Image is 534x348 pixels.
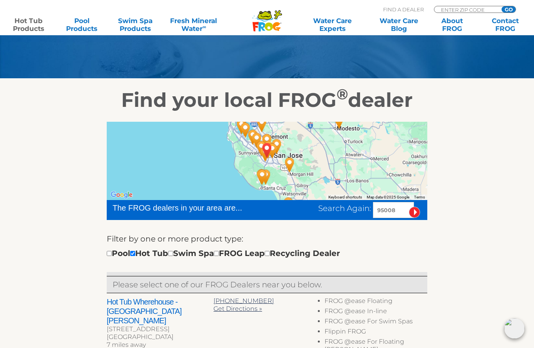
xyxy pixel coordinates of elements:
div: Hot Tub Wherehouse - Santa Clara - 7 miles away. [255,128,279,155]
h2: Find your local FROG dealer [27,88,507,112]
a: Terms (opens in new tab) [414,195,425,199]
p: Find A Dealer [383,6,424,13]
sup: ® [337,85,348,103]
div: CAMPBELL, CA 95008 [255,137,279,164]
input: Zip Code Form [440,6,493,13]
input: Submit [409,207,420,218]
div: The FROG dealers in your area are... [113,202,270,214]
a: Swim SpaProducts [115,17,156,32]
div: [GEOGRAPHIC_DATA] [107,333,213,341]
a: Water CareBlog [378,17,419,32]
p: Please select one of our FROG Dealers near you below. [113,278,421,291]
div: Paradise Valley Spas - Palo Alto - 15 miles away. [241,123,265,151]
sup: ∞ [202,24,206,30]
a: [PHONE_NUMBER] [213,297,274,305]
div: California Home Resort - 21 miles away. [278,151,302,179]
a: ContactFROG [485,17,526,32]
label: Filter by one or more product type: [107,233,243,245]
div: [STREET_ADDRESS] [107,325,213,333]
a: Fresh MineralWater∞ [168,17,220,32]
button: Keyboard shortcuts [328,195,362,200]
div: Blackthorne Pools & Spa, Inc. (Corporate - 45 miles away. [276,191,301,218]
li: FROG @ease For Swim Spas [324,317,427,328]
a: Water CareExperts [299,17,366,32]
div: Leslie's Poolmart, Inc. # 15 - 4 miles away. [249,135,274,162]
div: Pool Hot Tub Swim Spa FROG Leap Recycling Dealer [107,247,340,260]
img: openIcon [504,318,525,339]
h2: Hot Tub Wherehouse - [GEOGRAPHIC_DATA][PERSON_NAME] [107,297,213,325]
div: Pacific Coast Sauna & Spa - 27 miles away. [229,113,254,140]
div: Leslie's Poolmart Inc # 85 - 11 miles away. [245,126,269,154]
div: Sky Blue Pool Supply - 3 miles away. [253,140,278,168]
span: Search Again: [318,204,371,213]
a: AboutFROG [432,17,473,32]
li: FROG @ease Floating [324,297,427,307]
a: Open this area in Google Maps (opens a new window) [109,190,134,200]
a: PoolProducts [61,17,102,32]
div: Leslie's Poolmart, Inc. # 377 - 8 miles away. [265,133,289,160]
li: Flippin FROG [324,328,427,338]
span: Map data ©2025 Google [367,195,409,199]
div: Leslie's Poolmart Inc # 146 - 23 miles away. [233,116,258,144]
div: The Spa & Sauna Co - Santa Cruz - 21 miles away. [249,163,274,190]
a: Hot TubProducts [8,17,49,32]
div: Spas by the Bay - 47 miles away. [262,198,286,225]
li: FROG @ease In-line [324,307,427,317]
img: Google [109,190,134,200]
div: Santa Cruz Fireplace & Hot Tub - 21 miles away. [250,163,274,191]
input: GO [502,6,516,13]
a: Get Directions » [213,305,262,312]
